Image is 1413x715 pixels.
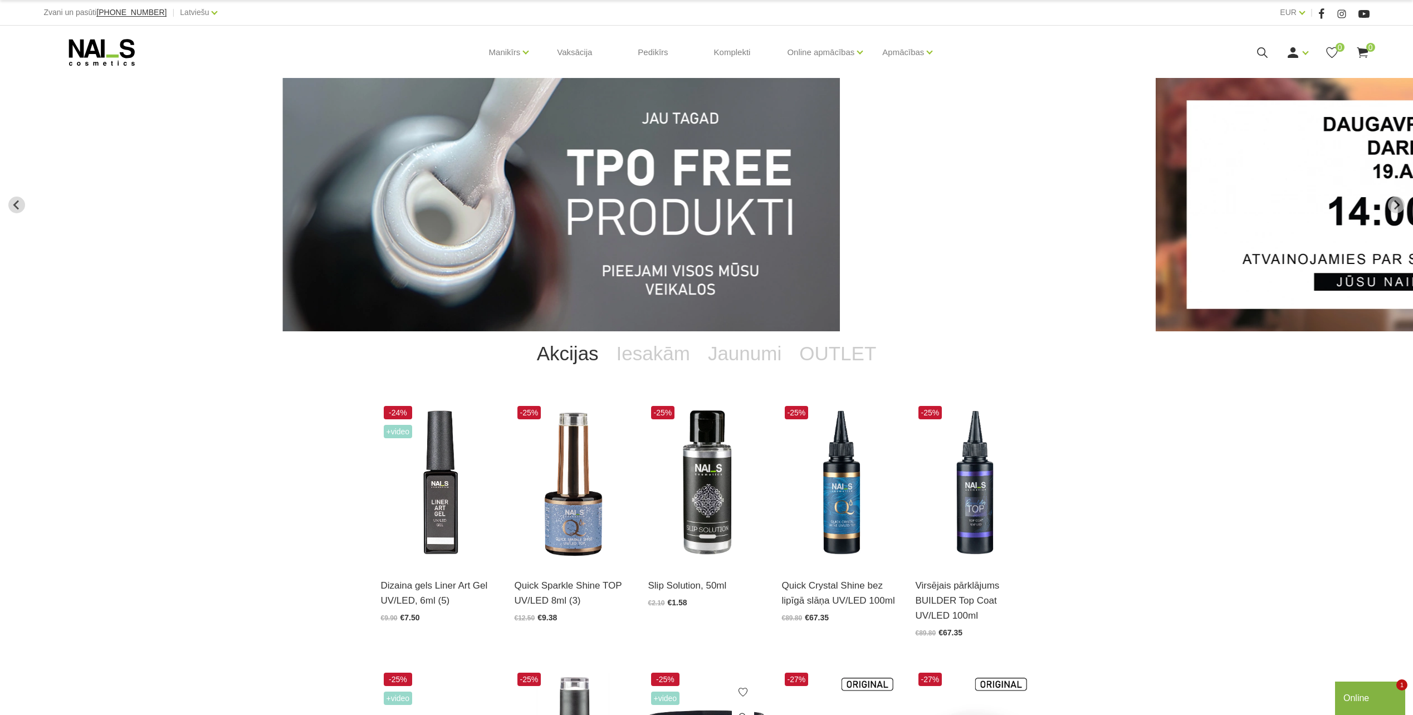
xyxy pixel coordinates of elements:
[96,8,167,17] a: [PHONE_NUMBER]
[515,614,535,622] span: €12.50
[528,331,608,376] a: Akcijas
[515,578,632,608] a: Quick Sparkle Shine TOP UV/LED 8ml (3)
[938,628,962,637] span: €67.35
[1336,43,1344,52] span: 0
[537,613,557,622] span: €9.38
[515,403,632,564] img: Virsējais pārklājums bez lipīgā slāņa ar mirdzuma efektu.Pieejami 3 veidi:* Starlight - ar smalkā...
[918,673,942,686] span: -27%
[651,406,675,419] span: -25%
[805,613,829,622] span: €67.35
[916,629,936,637] span: €89.80
[918,406,942,419] span: -25%
[517,673,541,686] span: -25%
[790,331,885,376] a: OUTLET
[782,403,899,564] img: Virsējais pārklājums bez lipīgā slāņa un UV zilā pārklājuma. Nodrošina izcilu spīdumu manikīram l...
[648,403,765,564] img: DUO SLIP SOLUTIONŠis produkts ir izveidots lietošanai kopā ar Akrigelu Duo.Slip Solution izlīdzin...
[782,614,803,622] span: €89.80
[384,692,413,705] span: +Video
[1311,6,1313,19] span: |
[384,406,413,419] span: -24%
[1280,6,1297,19] a: EUR
[648,578,765,593] a: Slip Solution, 50ml
[651,673,680,686] span: -25%
[1325,46,1339,60] a: 0
[916,578,1033,624] a: Virsējais pārklājums BUILDER Top Coat UV/LED 100ml
[8,197,25,213] button: Go to last slide
[1388,197,1405,213] button: Next slide
[916,403,1033,564] img: Builder Top virsējais pārklājums bez lipīgā slāņa gēllakas/gēla pārklājuma izlīdzināšanai un nost...
[282,78,1130,331] li: 1 of 14
[384,673,413,686] span: -25%
[705,26,760,79] a: Komplekti
[172,6,174,19] span: |
[548,26,601,79] a: Vaksācija
[785,673,809,686] span: -27%
[381,578,498,608] a: Dizaina gels Liner Art Gel UV/LED, 6ml (5)
[668,598,687,607] span: €1.58
[1366,43,1375,52] span: 0
[381,403,498,564] img: Liner Art Gel - UV/LED dizaina gels smalku, vienmērīgu, pigmentētu līniju zīmēšanai.Lielisks palī...
[400,613,420,622] span: €7.50
[782,578,899,608] a: Quick Crystal Shine bez lipīgā slāņa UV/LED 100ml
[1356,46,1370,60] a: 0
[699,331,790,376] a: Jaunumi
[517,406,541,419] span: -25%
[180,6,209,19] a: Latviešu
[381,614,398,622] span: €9.90
[629,26,677,79] a: Pedikīrs
[882,30,924,75] a: Apmācības
[785,406,809,419] span: -25%
[489,30,521,75] a: Manikīrs
[608,331,699,376] a: Iesakām
[1335,679,1407,715] iframe: chat widget
[648,599,665,607] span: €2.10
[1207,520,1407,676] iframe: chat widget
[384,425,413,438] span: +Video
[787,30,854,75] a: Online apmācības
[43,6,167,19] div: Zvani un pasūti
[651,692,680,705] span: +Video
